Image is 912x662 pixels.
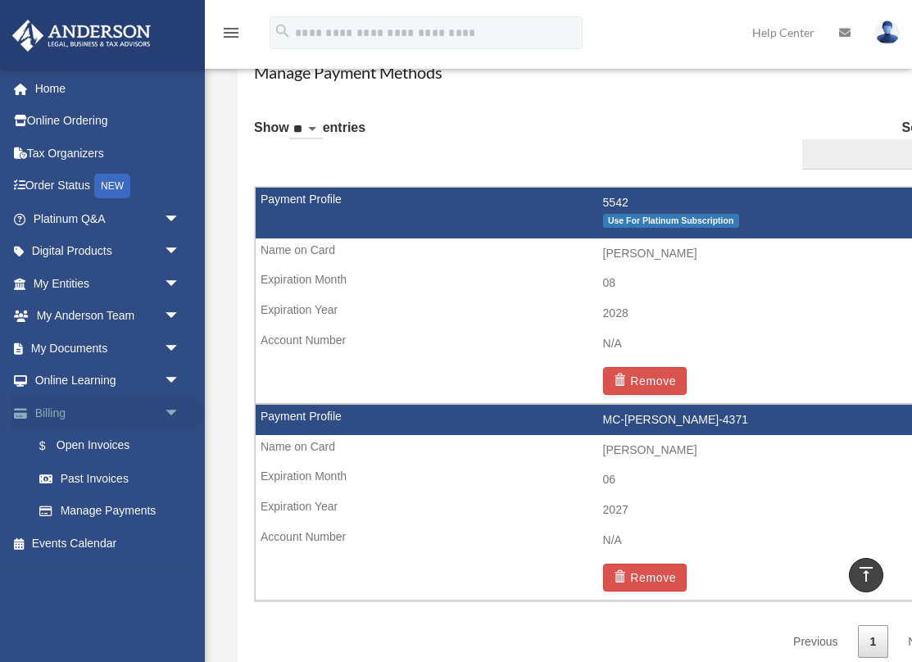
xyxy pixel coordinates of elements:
[48,436,57,456] span: $
[875,20,900,44] img: User Pic
[7,20,156,52] img: Anderson Advisors Platinum Portal
[221,29,241,43] a: menu
[164,267,197,301] span: arrow_drop_down
[603,367,687,395] button: Remove
[11,332,205,365] a: My Documentsarrow_drop_down
[11,527,205,560] a: Events Calendar
[23,429,205,463] a: $Open Invoices
[11,300,205,333] a: My Anderson Teamarrow_drop_down
[274,22,292,40] i: search
[164,235,197,269] span: arrow_drop_down
[254,116,365,156] label: Show entries
[164,202,197,236] span: arrow_drop_down
[603,214,739,228] span: Use For Platinum Subscription
[289,120,323,139] select: Showentries
[164,300,197,333] span: arrow_drop_down
[164,397,197,430] span: arrow_drop_down
[11,397,205,429] a: Billingarrow_drop_down
[23,462,205,495] a: Past Invoices
[856,565,876,584] i: vertical_align_top
[11,267,205,300] a: My Entitiesarrow_drop_down
[164,365,197,398] span: arrow_drop_down
[11,170,205,203] a: Order StatusNEW
[164,332,197,365] span: arrow_drop_down
[11,202,205,235] a: Platinum Q&Aarrow_drop_down
[11,137,205,170] a: Tax Organizers
[849,558,883,592] a: vertical_align_top
[603,564,687,592] button: Remove
[11,235,205,268] a: Digital Productsarrow_drop_down
[221,23,241,43] i: menu
[94,174,130,198] div: NEW
[11,105,205,138] a: Online Ordering
[11,72,205,105] a: Home
[11,365,205,397] a: Online Learningarrow_drop_down
[23,495,197,528] a: Manage Payments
